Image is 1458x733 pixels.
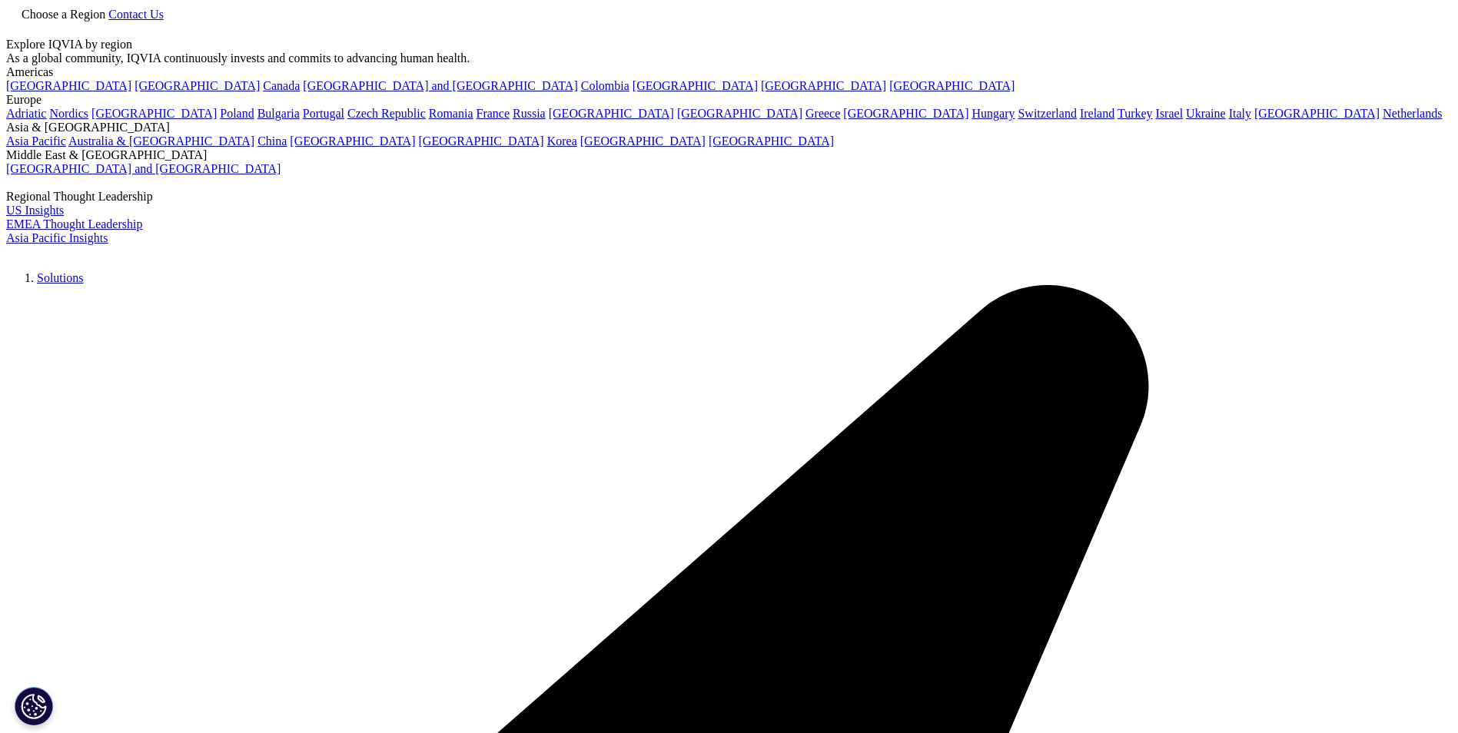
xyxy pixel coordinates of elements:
[347,107,426,120] a: Czech Republic
[6,148,1452,162] div: Middle East & [GEOGRAPHIC_DATA]
[303,107,344,120] a: Portugal
[6,217,142,231] a: EMEA Thought Leadership
[91,107,217,120] a: [GEOGRAPHIC_DATA]
[581,79,629,92] a: Colombia
[303,79,577,92] a: [GEOGRAPHIC_DATA] and [GEOGRAPHIC_DATA]
[805,107,840,120] a: Greece
[419,134,544,148] a: [GEOGRAPHIC_DATA]
[1229,107,1251,120] a: Italy
[547,134,577,148] a: Korea
[889,79,1015,92] a: [GEOGRAPHIC_DATA]
[677,107,802,120] a: [GEOGRAPHIC_DATA]
[429,107,473,120] a: Romania
[6,38,1452,51] div: Explore IQVIA by region
[633,79,758,92] a: [GEOGRAPHIC_DATA]
[1186,107,1226,120] a: Ukraine
[290,134,415,148] a: [GEOGRAPHIC_DATA]
[15,687,53,725] button: Cookie Settings
[1156,107,1184,120] a: Israel
[49,107,88,120] a: Nordics
[580,134,706,148] a: [GEOGRAPHIC_DATA]
[1018,107,1076,120] a: Switzerland
[22,8,105,21] span: Choose a Region
[6,79,131,92] a: [GEOGRAPHIC_DATA]
[1118,107,1153,120] a: Turkey
[6,162,281,175] a: [GEOGRAPHIC_DATA] and [GEOGRAPHIC_DATA]
[761,79,886,92] a: [GEOGRAPHIC_DATA]
[6,134,66,148] a: Asia Pacific
[6,107,46,120] a: Adriatic
[477,107,510,120] a: France
[257,134,287,148] a: China
[1383,107,1442,120] a: Netherlands
[971,107,1015,120] a: Hungary
[6,93,1452,107] div: Europe
[1254,107,1380,120] a: [GEOGRAPHIC_DATA]
[135,79,260,92] a: [GEOGRAPHIC_DATA]
[6,204,64,217] a: US Insights
[843,107,968,120] a: [GEOGRAPHIC_DATA]
[6,51,1452,65] div: As a global community, IQVIA continuously invests and commits to advancing human health.
[1080,107,1114,120] a: Ireland
[709,134,834,148] a: [GEOGRAPHIC_DATA]
[6,65,1452,79] div: Americas
[513,107,546,120] a: Russia
[108,8,164,21] a: Contact Us
[263,79,300,92] a: Canada
[6,231,108,244] a: Asia Pacific Insights
[68,134,254,148] a: Australia & [GEOGRAPHIC_DATA]
[220,107,254,120] a: Poland
[6,121,1452,134] div: Asia & [GEOGRAPHIC_DATA]
[6,190,1452,204] div: Regional Thought Leadership
[549,107,674,120] a: [GEOGRAPHIC_DATA]
[257,107,300,120] a: Bulgaria
[37,271,83,284] a: Solutions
